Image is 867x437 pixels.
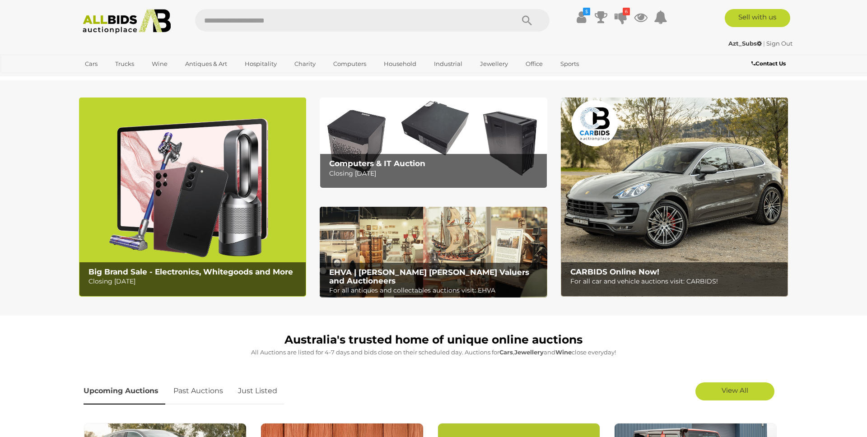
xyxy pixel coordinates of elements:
[574,9,588,25] a: $
[79,56,103,71] a: Cars
[84,347,783,358] p: All Auctions are listed for 4-7 days and bids close on their scheduled day. Auctions for , and cl...
[320,207,547,298] a: EHVA | Evans Hastings Valuers and Auctioneers EHVA | [PERSON_NAME] [PERSON_NAME] Valuers and Auct...
[570,267,659,276] b: CARBIDS Online Now!
[561,98,788,297] img: CARBIDS Online Now!
[722,386,748,395] span: View All
[728,40,762,47] strong: Azt_Subs
[474,56,514,71] a: Jewellery
[167,378,230,404] a: Past Auctions
[84,378,165,404] a: Upcoming Auctions
[751,60,786,67] b: Contact Us
[109,56,140,71] a: Trucks
[514,349,544,356] strong: Jewellery
[79,98,306,297] img: Big Brand Sale - Electronics, Whitegoods and More
[428,56,468,71] a: Industrial
[583,8,590,15] i: $
[79,71,155,86] a: [GEOGRAPHIC_DATA]
[320,207,547,298] img: EHVA | Evans Hastings Valuers and Auctioneers
[561,98,788,297] a: CARBIDS Online Now! CARBIDS Online Now! For all car and vehicle auctions visit: CARBIDS!
[327,56,372,71] a: Computers
[725,9,790,27] a: Sell with us
[179,56,233,71] a: Antiques & Art
[766,40,792,47] a: Sign Out
[499,349,513,356] strong: Cars
[614,9,628,25] a: 6
[570,276,783,287] p: For all car and vehicle auctions visit: CARBIDS!
[89,267,293,276] b: Big Brand Sale - Electronics, Whitegoods and More
[763,40,765,47] span: |
[555,349,572,356] strong: Wine
[239,56,283,71] a: Hospitality
[78,9,176,34] img: Allbids.com.au
[378,56,422,71] a: Household
[329,168,542,179] p: Closing [DATE]
[555,56,585,71] a: Sports
[751,59,788,69] a: Contact Us
[695,382,774,400] a: View All
[89,276,301,287] p: Closing [DATE]
[289,56,322,71] a: Charity
[320,98,547,188] img: Computers & IT Auction
[623,8,630,15] i: 6
[320,98,547,188] a: Computers & IT Auction Computers & IT Auction Closing [DATE]
[728,40,763,47] a: Azt_Subs
[231,378,284,404] a: Just Listed
[79,98,306,297] a: Big Brand Sale - Electronics, Whitegoods and More Big Brand Sale - Electronics, Whitegoods and Mo...
[329,285,542,296] p: For all antiques and collectables auctions visit: EHVA
[520,56,549,71] a: Office
[329,268,529,285] b: EHVA | [PERSON_NAME] [PERSON_NAME] Valuers and Auctioneers
[329,159,425,168] b: Computers & IT Auction
[84,334,783,346] h1: Australia's trusted home of unique online auctions
[504,9,550,32] button: Search
[146,56,173,71] a: Wine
